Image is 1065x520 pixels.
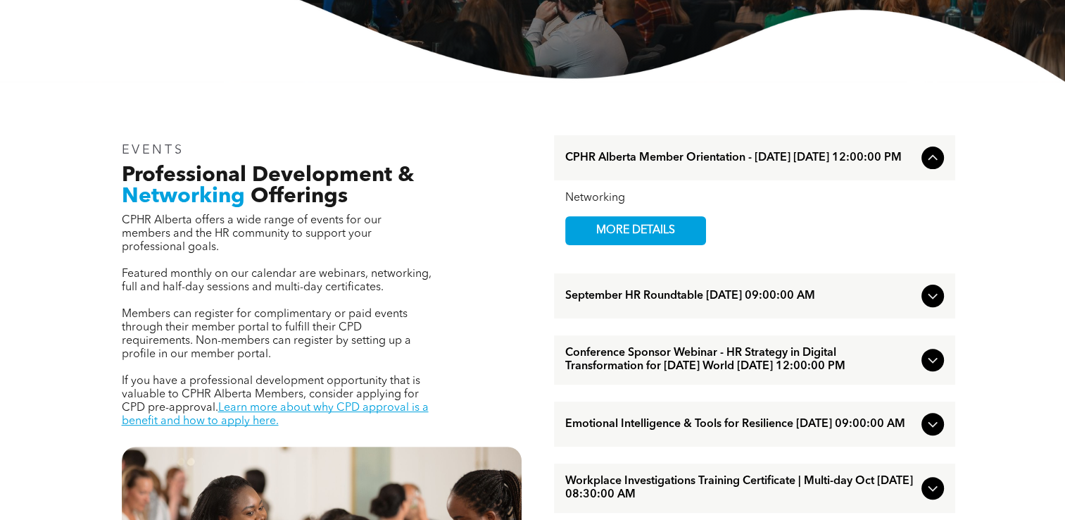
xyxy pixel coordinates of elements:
[122,402,429,427] a: Learn more about why CPD approval is a benefit and how to apply here.
[122,309,411,360] span: Members can register for complimentary or paid events through their member portal to fulfill thei...
[565,216,706,245] a: MORE DETAILS
[565,418,916,431] span: Emotional Intelligence & Tools for Resilience [DATE] 09:00:00 AM
[251,186,348,207] span: Offerings
[565,290,916,303] span: September HR Roundtable [DATE] 09:00:00 AM
[565,192,944,205] div: Networking
[122,376,420,414] span: If you have a professional development opportunity that is valuable to CPHR Alberta Members, cons...
[122,144,184,156] span: EVENTS
[580,217,691,244] span: MORE DETAILS
[565,475,916,502] span: Workplace Investigations Training Certificate | Multi-day Oct [DATE] 08:30:00 AM
[565,151,916,165] span: CPHR Alberta Member Orientation - [DATE] [DATE] 12:00:00 PM
[122,165,414,186] span: Professional Development &
[565,347,916,373] span: Conference Sponsor Webinar - HR Strategy in Digital Transformation for [DATE] World [DATE] 12:00:...
[122,186,245,207] span: Networking
[122,215,382,253] span: CPHR Alberta offers a wide range of events for our members and the HR community to support your p...
[122,268,431,293] span: Featured monthly on our calendar are webinars, networking, full and half-day sessions and multi-d...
